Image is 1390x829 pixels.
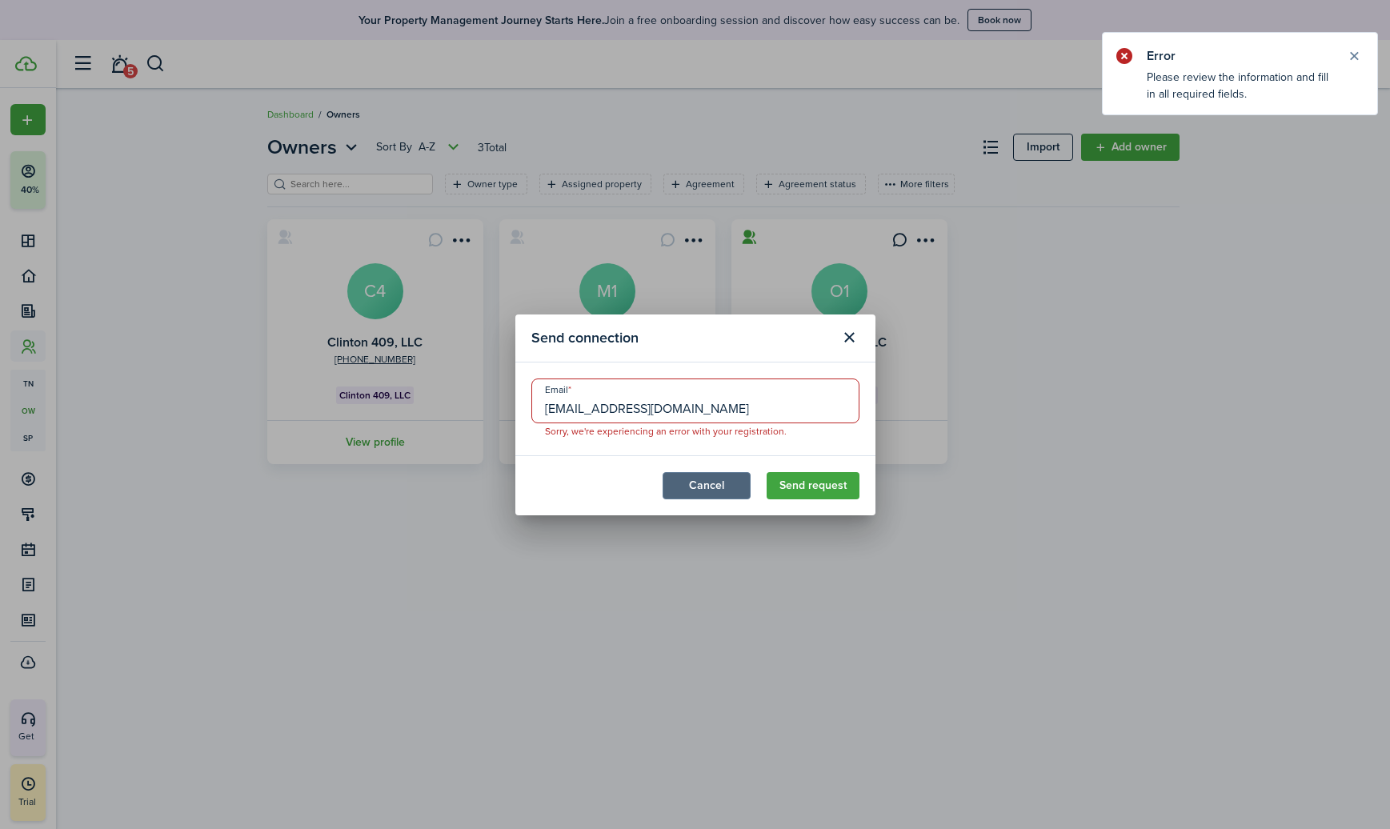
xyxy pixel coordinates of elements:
notify-title: Error [1147,46,1331,66]
button: Close notify [1343,45,1365,67]
button: Send request [767,472,859,499]
span: Sorry, we're experiencing an error with your registration. [532,423,799,439]
modal-title: Send connection [531,322,832,354]
button: Close modal [836,324,863,351]
button: Cancel [663,472,751,499]
notify-body: Please review the information and fill in all required fields. [1103,69,1377,114]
